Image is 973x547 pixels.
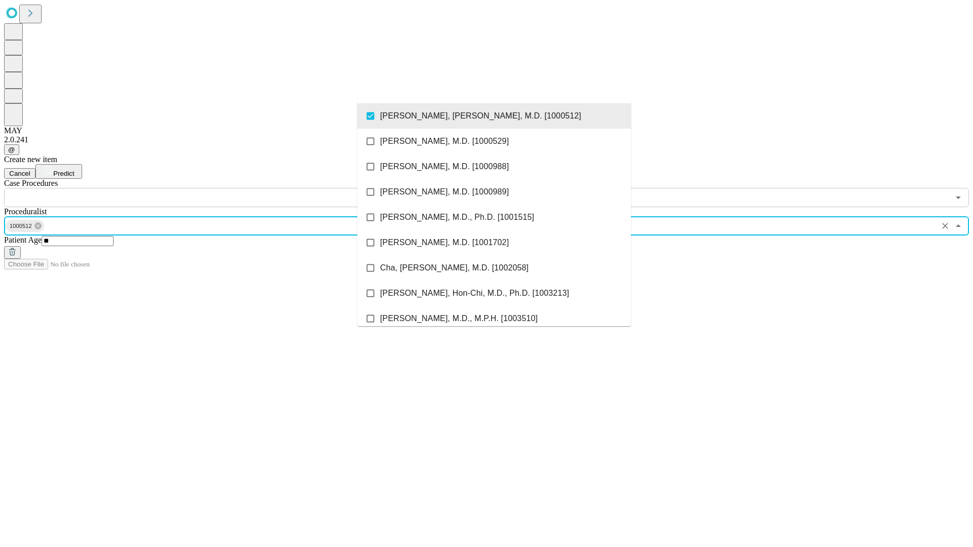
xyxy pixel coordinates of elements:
[380,110,581,122] span: [PERSON_NAME], [PERSON_NAME], M.D. [1000512]
[4,144,19,155] button: @
[380,237,509,249] span: [PERSON_NAME], M.D. [1001702]
[380,287,569,299] span: [PERSON_NAME], Hon-Chi, M.D., Ph.D. [1003213]
[4,236,42,244] span: Patient Age
[53,170,74,177] span: Predict
[4,207,47,216] span: Proceduralist
[4,155,57,164] span: Create new item
[380,186,509,198] span: [PERSON_NAME], M.D. [1000989]
[4,168,35,179] button: Cancel
[380,262,529,274] span: Cha, [PERSON_NAME], M.D. [1002058]
[4,135,969,144] div: 2.0.241
[35,164,82,179] button: Predict
[380,135,509,147] span: [PERSON_NAME], M.D. [1000529]
[380,161,509,173] span: [PERSON_NAME], M.D. [1000988]
[4,179,58,187] span: Scheduled Procedure
[951,190,965,205] button: Open
[6,220,44,232] div: 1000512
[380,211,534,223] span: [PERSON_NAME], M.D., Ph.D. [1001515]
[4,126,969,135] div: MAY
[380,312,538,325] span: [PERSON_NAME], M.D., M.P.H. [1003510]
[8,146,15,153] span: @
[6,220,36,232] span: 1000512
[938,219,952,233] button: Clear
[951,219,965,233] button: Close
[9,170,30,177] span: Cancel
